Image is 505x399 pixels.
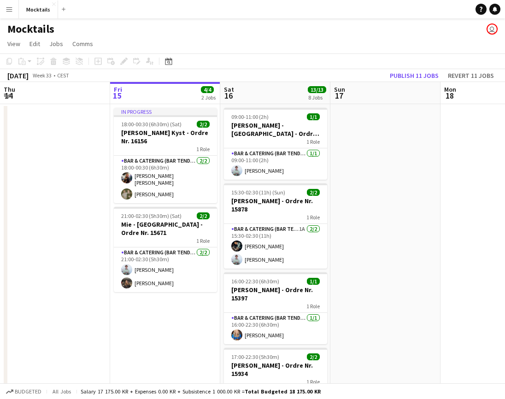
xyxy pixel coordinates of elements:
[72,40,93,48] span: Comms
[245,388,321,395] span: Total Budgeted 18 175.00 KR
[307,353,320,360] span: 2/2
[4,85,15,94] span: Thu
[114,220,217,237] h3: Mie - [GEOGRAPHIC_DATA] - Ordre Nr. 15671
[487,23,498,35] app-user-avatar: Hektor Pantas
[224,108,327,180] app-job-card: 09:00-11:00 (2h)1/1[PERSON_NAME] - [GEOGRAPHIC_DATA] - Ordre Nr. 158791 RoleBar & Catering (Bar T...
[112,90,122,101] span: 15
[57,72,69,79] div: CEST
[121,121,182,128] span: 18:00-00:30 (6h30m) (Sat)
[443,90,456,101] span: 18
[306,378,320,385] span: 1 Role
[29,40,40,48] span: Edit
[224,313,327,344] app-card-role: Bar & Catering (Bar Tender)1/116:00-22:30 (6h30m)[PERSON_NAME]
[114,156,217,203] app-card-role: Bar & Catering (Bar Tender)2/218:00-00:30 (6h30m)[PERSON_NAME] [PERSON_NAME] [PERSON_NAME][PERSON...
[231,113,269,120] span: 09:00-11:00 (2h)
[231,278,279,285] span: 16:00-22:30 (6h30m)
[224,224,327,269] app-card-role: Bar & Catering (Bar Tender)1A2/215:30-02:30 (11h)[PERSON_NAME][PERSON_NAME]
[30,72,53,79] span: Week 33
[224,197,327,213] h3: [PERSON_NAME] - Ordre Nr. 15878
[114,247,217,292] app-card-role: Bar & Catering (Bar Tender)2/221:00-02:30 (5h30m)[PERSON_NAME][PERSON_NAME]
[224,361,327,378] h3: [PERSON_NAME] - Ordre Nr. 15934
[224,121,327,138] h3: [PERSON_NAME] - [GEOGRAPHIC_DATA] - Ordre Nr. 15879
[307,278,320,285] span: 1/1
[306,138,320,145] span: 1 Role
[201,86,214,93] span: 4/4
[224,148,327,180] app-card-role: Bar & Catering (Bar Tender)1/109:00-11:00 (2h)[PERSON_NAME]
[231,353,279,360] span: 17:00-22:30 (5h30m)
[307,113,320,120] span: 1/1
[114,108,217,115] div: In progress
[306,214,320,221] span: 1 Role
[224,286,327,302] h3: [PERSON_NAME] - Ordre Nr. 15397
[19,0,58,18] button: Mocktails
[7,71,29,80] div: [DATE]
[224,183,327,269] app-job-card: 15:30-02:30 (11h) (Sun)2/2[PERSON_NAME] - Ordre Nr. 158781 RoleBar & Catering (Bar Tender)1A2/215...
[196,237,210,244] span: 1 Role
[333,90,345,101] span: 17
[121,212,182,219] span: 21:00-02:30 (5h30m) (Sat)
[308,94,326,101] div: 8 Jobs
[197,121,210,128] span: 2/2
[224,272,327,344] app-job-card: 16:00-22:30 (6h30m)1/1[PERSON_NAME] - Ordre Nr. 153971 RoleBar & Catering (Bar Tender)1/116:00-22...
[444,70,498,82] button: Revert 11 jobs
[46,38,67,50] a: Jobs
[49,40,63,48] span: Jobs
[7,22,54,36] h1: Mocktails
[231,189,285,196] span: 15:30-02:30 (11h) (Sun)
[197,212,210,219] span: 2/2
[7,40,20,48] span: View
[114,129,217,145] h3: [PERSON_NAME] Kyst - Ordre Nr. 16156
[114,207,217,292] app-job-card: 21:00-02:30 (5h30m) (Sat)2/2Mie - [GEOGRAPHIC_DATA] - Ordre Nr. 156711 RoleBar & Catering (Bar Te...
[196,146,210,153] span: 1 Role
[81,388,321,395] div: Salary 17 175.00 KR + Expenses 0.00 KR + Subsistence 1 000.00 KR =
[5,387,43,397] button: Budgeted
[2,90,15,101] span: 14
[307,189,320,196] span: 2/2
[15,388,41,395] span: Budgeted
[306,303,320,310] span: 1 Role
[69,38,97,50] a: Comms
[51,388,73,395] span: All jobs
[334,85,345,94] span: Sun
[114,85,122,94] span: Fri
[444,85,456,94] span: Mon
[224,85,234,94] span: Sat
[4,38,24,50] a: View
[308,86,326,93] span: 13/13
[201,94,216,101] div: 2 Jobs
[223,90,234,101] span: 16
[26,38,44,50] a: Edit
[114,108,217,203] app-job-card: In progress18:00-00:30 (6h30m) (Sat)2/2[PERSON_NAME] Kyst - Ordre Nr. 161561 RoleBar & Catering (...
[386,70,442,82] button: Publish 11 jobs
